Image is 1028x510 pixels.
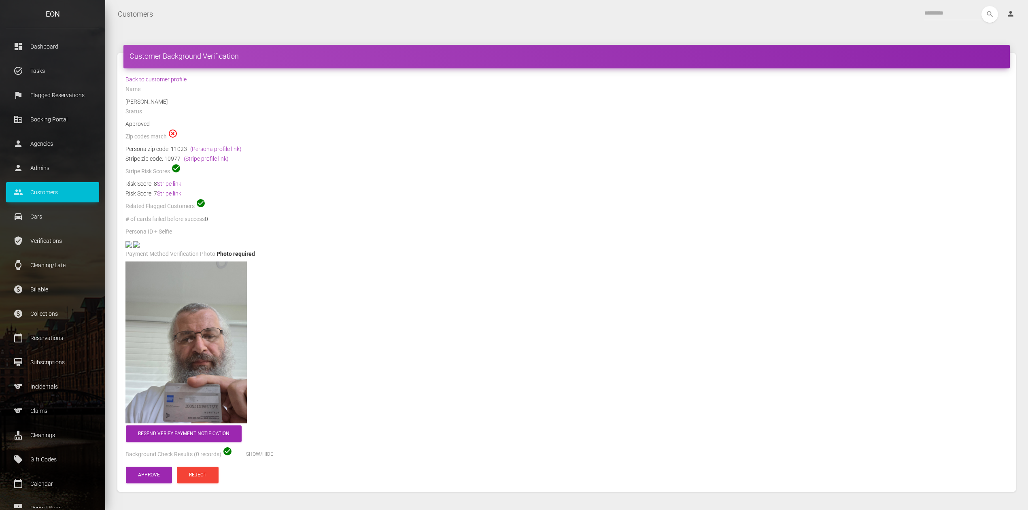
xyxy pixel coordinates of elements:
a: paid Billable [6,279,99,300]
div: Risk Score: 7 [125,189,1008,198]
p: Incidentals [12,380,93,393]
a: Stripe link [157,181,181,187]
p: Gift Codes [12,453,93,465]
span: check_circle [223,446,232,456]
p: Cars [12,210,93,223]
a: drive_eta Cars [6,206,99,227]
button: Approve [126,467,172,483]
div: Persona zip code: 11023 [125,144,1008,154]
p: Cleanings [12,429,93,441]
img: 231b39d4-3df6-4b8f-b835-c771d1566e12.jpeg [125,261,247,423]
a: (Persona profile link) [190,146,242,152]
a: verified_user Verifications [6,231,99,251]
a: flag Flagged Reservations [6,85,99,105]
a: sports Incidentals [6,376,99,397]
span: check_circle [196,198,206,208]
div: Risk Score: 8 [125,179,1008,189]
p: Cleaning/Late [12,259,93,271]
label: Related Flagged Customers [125,202,195,210]
p: Agencies [12,138,93,150]
a: calendar_today Calendar [6,474,99,494]
span: Photo required [217,251,255,257]
a: Stripe link [157,190,181,197]
a: calendar_today Reservations [6,328,99,348]
i: person [1007,10,1015,18]
div: 0 [119,214,1014,227]
p: Billable [12,283,93,295]
a: dashboard Dashboard [6,36,99,57]
img: 22f0ea-legacy-shared-us-central1%2Fselfiefile%2Fimage%2F932710020%2Fshrine_processed%2Fc6f84c7965... [133,241,140,248]
span: highlight_off [168,129,178,138]
a: person Agencies [6,134,99,154]
a: paid Collections [6,304,99,324]
a: person [1000,6,1022,22]
p: Collections [12,308,93,320]
a: card_membership Subscriptions [6,352,99,372]
button: Resend verify payment notification [126,425,242,442]
p: Claims [12,405,93,417]
a: task_alt Tasks [6,61,99,81]
span: check_circle [171,164,181,173]
button: Show/Hide [234,446,285,463]
a: Back to customer profile [125,76,187,83]
a: (Stripe profile link) [184,155,229,162]
a: sports Claims [6,401,99,421]
label: Background Check Results (0 records) [125,450,221,459]
button: Reject [177,467,219,483]
button: search [981,6,998,23]
label: Name [125,85,140,93]
p: Tasks [12,65,93,77]
label: Status [125,108,142,116]
div: Stripe zip code: 10977 [125,154,1008,164]
a: local_offer Gift Codes [6,449,99,470]
label: Stripe Risk Scores [125,168,170,176]
a: watch Cleaning/Late [6,255,99,275]
a: Customers [118,4,153,24]
p: Flagged Reservations [12,89,93,101]
h4: Customer Background Verification [130,51,1004,61]
a: cleaning_services Cleanings [6,425,99,445]
p: Calendar [12,478,93,490]
p: Customers [12,186,93,198]
a: person Admins [6,158,99,178]
img: Screenshot+2025-08-11+113952.jpg [125,241,132,248]
div: [PERSON_NAME] [119,97,1014,106]
p: Verifications [12,235,93,247]
label: Zip codes match [125,133,167,141]
a: people Customers [6,182,99,202]
p: Subscriptions [12,356,93,368]
a: corporate_fare Booking Portal [6,109,99,130]
label: Payment Method Verification Photo [125,250,215,258]
label: Persona ID + Selfie [125,228,172,236]
p: Booking Portal [12,113,93,125]
p: Reservations [12,332,93,344]
p: Dashboard [12,40,93,53]
div: Approved [119,119,1014,129]
label: # of cards failed before success [125,215,205,223]
p: Admins [12,162,93,174]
